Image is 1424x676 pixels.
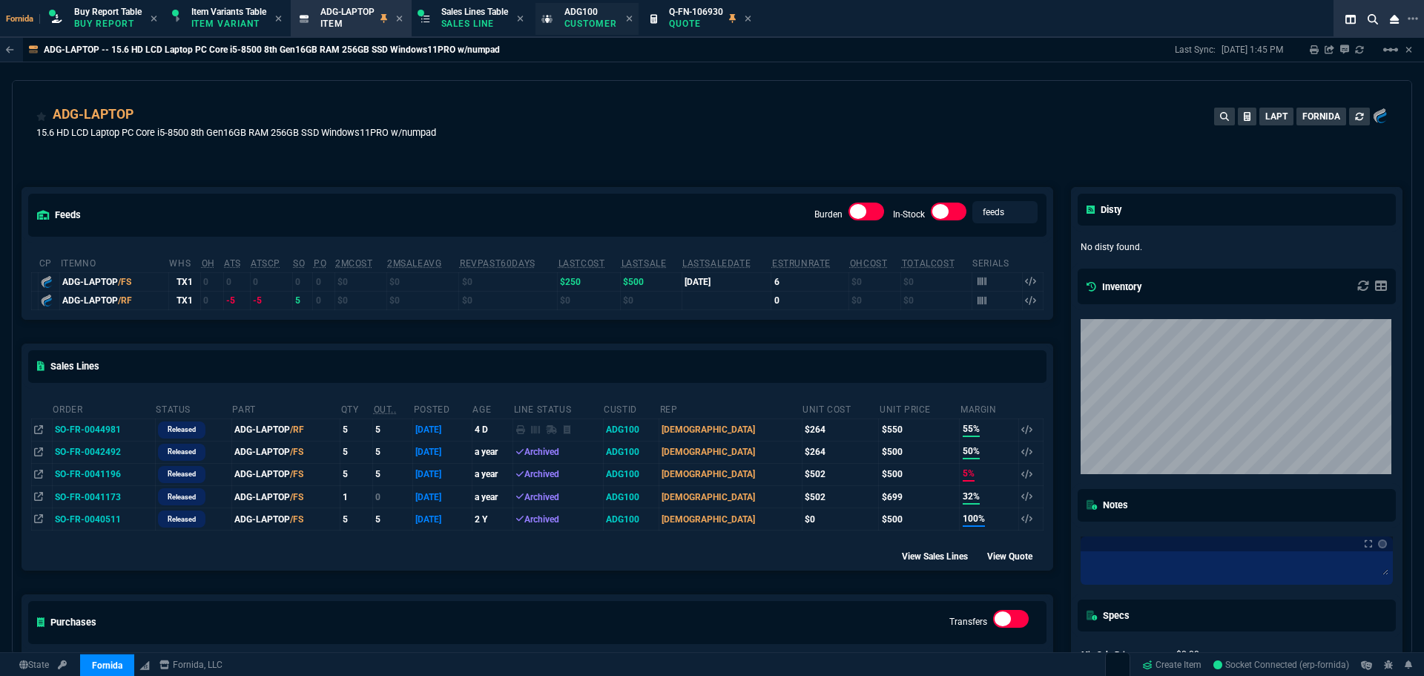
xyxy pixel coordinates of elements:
[1087,498,1128,512] h5: Notes
[191,18,266,30] p: Item Variant
[459,272,558,291] td: $0
[659,398,802,419] th: Rep
[250,291,292,309] td: -5
[1296,108,1346,125] button: FORNIDA
[314,258,326,269] abbr: Total units on open Purchase Orders
[36,125,436,140] p: 15.6 HD LCD Laptop PC Core i5-8500 8th Gen16GB RAM 256GB SSD Windows11PRO w/numpad
[564,7,598,17] span: ADG100
[62,294,165,307] div: ADG-LAPTOP
[1259,108,1293,125] button: LAPT
[879,463,960,485] td: $500
[682,272,771,291] td: [DATE]
[621,272,682,291] td: $500
[603,398,659,419] th: CustId
[805,467,876,481] div: $502
[515,467,600,481] div: Archived
[879,398,960,419] th: Unit Price
[290,514,303,525] span: /FS
[52,508,155,531] td: SO-FR-0040511
[373,508,413,531] td: 5
[224,258,241,269] abbr: Total units in inventory => minus on SO => plus on PO
[37,359,99,373] h5: Sales Lines
[36,105,47,125] div: Add to Watchlist
[517,13,524,25] nx-icon: Close Tab
[334,291,386,309] td: $0
[340,419,373,441] td: 5
[168,291,200,309] td: TX1
[52,419,155,441] td: SO-FR-0044981
[52,486,155,508] td: SO-FR-0041173
[34,447,43,457] nx-icon: Open In Opposite Panel
[34,469,43,479] nx-icon: Open In Opposite Panel
[373,441,413,463] td: 5
[231,486,340,508] td: ADG-LAPTOP
[1136,654,1207,676] a: Create Item
[513,398,603,419] th: Line Status
[334,272,386,291] td: $0
[53,105,133,124] a: ADG-LAPTOP
[603,463,659,485] td: ADG100
[313,272,334,291] td: 0
[374,404,397,415] abbr: Outstanding (To Ship)
[293,258,305,269] abbr: Total units on open Sales Orders
[118,277,131,287] span: /FS
[1175,44,1222,56] p: Last Sync:
[251,258,280,269] abbr: ATS with all companies combined
[902,548,981,563] div: View Sales Lines
[515,490,600,504] div: Archived
[1339,10,1362,28] nx-icon: Split Panels
[1408,12,1418,26] nx-icon: Open New Tab
[52,441,155,463] td: SO-FR-0042492
[39,252,60,273] th: cp
[659,441,802,463] td: [DEMOGRAPHIC_DATA]
[626,13,633,25] nx-icon: Close Tab
[659,419,802,441] td: [DEMOGRAPHIC_DATA]
[340,463,373,485] td: 5
[290,492,303,502] span: /FS
[669,18,723,30] p: Quote
[805,490,876,504] div: $502
[1222,44,1283,56] p: [DATE] 1:45 PM
[373,463,413,485] td: 5
[201,272,223,291] td: 0
[771,272,849,291] td: 6
[44,44,500,56] p: ADG-LAPTOP -- 15.6 HD LCD Laptop PC Core i5-8500 8th Gen16GB RAM 256GB SSD Windows11PRO w/numpad
[1081,646,1260,663] tr: undefined
[413,441,472,463] td: [DATE]
[849,272,901,291] td: $0
[472,463,512,485] td: a year
[37,208,81,222] h5: feeds
[879,486,960,508] td: $699
[1087,203,1121,217] h5: Disty
[659,486,802,508] td: [DEMOGRAPHIC_DATA]
[972,252,1022,273] th: Serials
[802,398,879,419] th: Unit Cost
[682,258,751,269] abbr: The date of the last SO Inv price. No time limit. (ignore zeros)
[1081,646,1162,663] td: Min Sale Price
[396,13,403,25] nx-icon: Close Tab
[805,423,876,436] div: $264
[659,463,802,485] td: [DEMOGRAPHIC_DATA]
[223,291,250,309] td: -5
[413,508,472,531] td: [DATE]
[231,441,340,463] td: ADG-LAPTOP
[74,18,142,30] p: Buy Report
[191,7,266,17] span: Item Variants Table
[320,18,375,30] p: Item
[168,252,200,273] th: WHS
[963,467,975,482] span: 5%
[805,513,876,526] div: $0
[814,209,843,220] label: Burden
[340,441,373,463] td: 5
[963,444,980,459] span: 50%
[231,508,340,531] td: ADG-LAPTOP
[34,514,43,525] nx-icon: Open In Opposite Panel
[771,291,849,309] td: 0
[963,422,980,437] span: 55%
[1362,10,1384,28] nx-icon: Search
[558,291,621,309] td: $0
[290,469,303,479] span: /FS
[168,446,196,458] p: Released
[231,463,340,485] td: ADG-LAPTOP
[949,617,987,627] label: Transfers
